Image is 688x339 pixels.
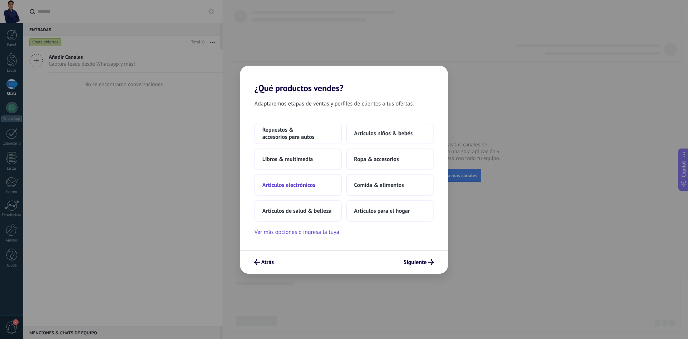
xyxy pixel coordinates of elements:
[254,200,342,222] button: Artículos de salud & belleza
[254,174,342,196] button: Artículos electrónicos
[354,156,399,163] span: Ropa & accesorios
[254,227,339,237] button: Ver más opciones o ingresa la tuya
[262,126,334,141] span: Repuestos & accesorios para autos
[262,207,331,215] span: Artículos de salud & belleza
[354,182,404,189] span: Comida & alimentos
[346,174,434,196] button: Comida & alimentos
[262,182,315,189] span: Artículos electrónicos
[261,260,274,265] span: Atrás
[346,123,434,144] button: Artículos niños & bebés
[254,123,342,144] button: Repuestos & accesorios para autos
[251,256,277,268] button: Atrás
[254,149,342,170] button: Libros & multimedia
[346,200,434,222] button: Artículos para el hogar
[240,66,448,93] h2: ¿Qué productos vendes?
[354,207,410,215] span: Artículos para el hogar
[346,149,434,170] button: Ropa & accesorios
[403,260,427,265] span: Siguiente
[400,256,437,268] button: Siguiente
[254,99,414,108] span: Adaptaremos etapas de ventas y perfiles de clientes a tus ofertas.
[262,156,313,163] span: Libros & multimedia
[354,130,413,137] span: Artículos niños & bebés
